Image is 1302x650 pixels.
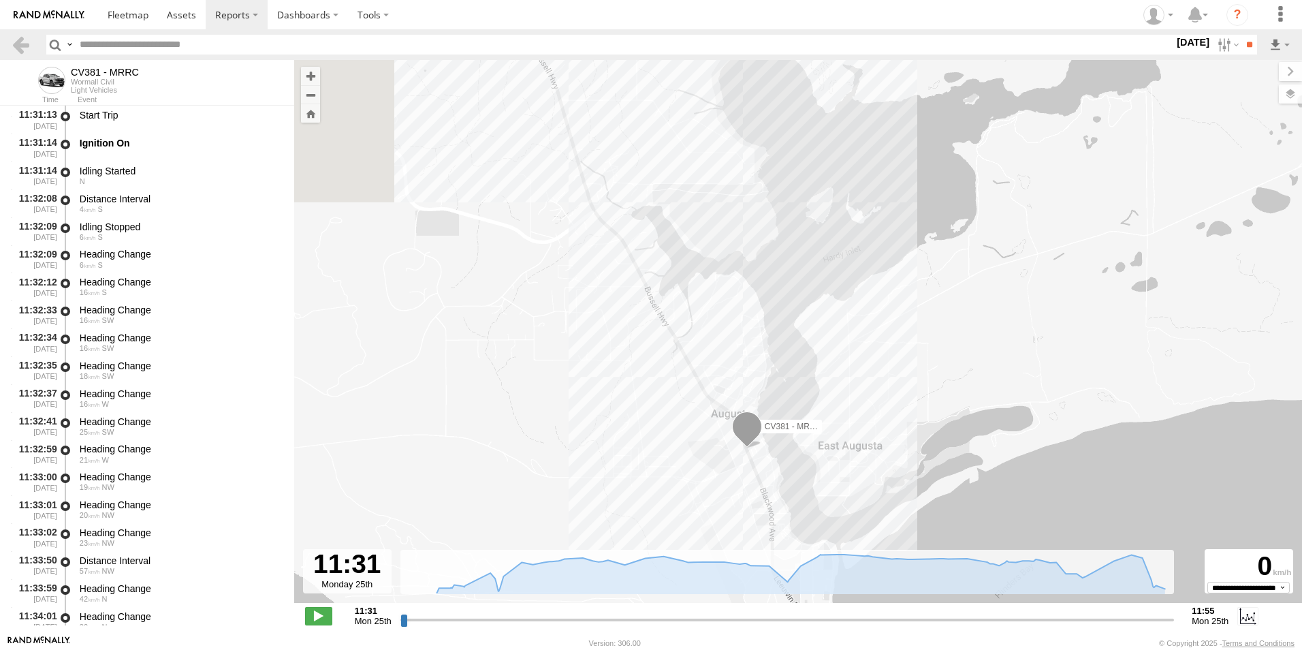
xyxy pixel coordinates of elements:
span: 16 [80,344,100,352]
div: 11:32:59 [DATE] [11,442,59,467]
span: Heading: 179 [97,261,102,269]
span: Heading: 247 [102,428,114,436]
span: Heading: 225 [102,344,114,352]
span: 16 [80,400,100,408]
div: Heading Change [80,416,281,428]
label: Search Filter Options [1212,35,1241,55]
span: Heading: 337 [102,567,114,575]
div: Version: 306.00 [589,639,641,647]
strong: 11:31 [355,606,392,616]
span: 19 [80,483,100,491]
div: CV381 - MRRC - View Asset History [71,67,139,78]
span: Heading: 204 [102,316,114,324]
span: Heading: 243 [102,372,114,380]
span: 21 [80,456,100,464]
div: Heading Change [80,332,281,344]
div: 11:32:09 [DATE] [11,219,59,244]
span: Heading: 163 [102,288,107,296]
div: Heading Change [80,360,281,372]
label: Export results as... [1268,35,1291,55]
span: Heading: 333 [102,539,114,547]
strong: 11:55 [1192,606,1228,616]
span: 25 [80,428,100,436]
span: Heading: 176 [97,205,102,213]
div: Heading Change [80,610,281,623]
span: 57 [80,567,100,575]
div: Heading Change [80,527,281,539]
div: 0 [1207,551,1291,582]
button: Zoom out [301,85,320,104]
span: 6 [80,233,96,241]
span: 20 [80,511,100,519]
div: Heading Change [80,499,281,511]
div: 11:31:13 [DATE] [11,107,59,132]
div: Time [11,97,59,104]
span: 4 [80,205,96,213]
span: 32 [80,623,100,631]
div: 11:32:12 [DATE] [11,274,59,299]
div: Heading Change [80,248,281,260]
span: Heading: 274 [102,456,109,464]
div: 11:33:00 [DATE] [11,469,59,494]
a: Terms and Conditions [1222,639,1295,647]
div: Light Vehicles [71,86,139,94]
div: Heading Change [80,388,281,400]
span: Heading: 297 [102,483,114,491]
span: 6 [80,261,96,269]
span: CV381 - MRRC [765,422,821,431]
span: 42 [80,595,100,603]
span: Mon 25th Aug 2025 [1192,616,1228,626]
div: Idling Started [80,165,281,177]
div: 11:32:41 [DATE] [11,414,59,439]
div: © Copyright 2025 - [1159,639,1295,647]
span: Heading: 179 [97,233,102,241]
div: Distance Interval [80,555,281,567]
div: Start Trip [80,109,281,121]
label: [DATE] [1174,35,1212,50]
div: 11:33:02 [DATE] [11,525,59,550]
span: Heading: 345 [102,595,108,603]
span: Heading: 2 [102,623,108,631]
div: Idling Stopped [80,221,281,233]
div: 11:33:50 [DATE] [11,553,59,578]
span: 16 [80,316,100,324]
div: 11:33:59 [DATE] [11,581,59,606]
span: 18 [80,372,100,380]
div: 11:32:09 [DATE] [11,247,59,272]
div: 11:34:01 [DATE] [11,608,59,634]
div: Heading Change [80,471,281,483]
div: Heading Change [80,276,281,288]
span: Heading: 346 [80,177,85,185]
i: ? [1226,4,1248,26]
div: 11:32:35 [DATE] [11,358,59,383]
div: Graham Broom [1139,5,1178,25]
a: Back to previous Page [11,35,31,55]
button: Zoom Home [301,104,320,123]
div: 11:32:33 [DATE] [11,302,59,327]
label: Search Query [64,35,75,55]
div: Heading Change [80,304,281,316]
div: Distance Interval [80,193,281,205]
div: 11:32:37 [DATE] [11,386,59,411]
div: 11:31:14 [DATE] [11,135,59,160]
button: Zoom in [301,67,320,85]
span: Heading: 319 [102,511,114,519]
div: 11:33:01 [DATE] [11,497,59,522]
div: Event [78,97,294,104]
span: Heading: 257 [102,400,109,408]
div: 11:32:34 [DATE] [11,330,59,355]
div: 11:32:08 [DATE] [11,191,59,216]
img: rand-logo.svg [14,10,84,20]
div: Heading Change [80,583,281,595]
div: Ignition On [80,137,281,149]
label: Play/Stop [305,607,332,625]
a: Visit our Website [7,636,70,650]
div: Wormall Civil [71,78,139,86]
span: Mon 25th Aug 2025 [355,616,392,626]
span: 16 [80,288,100,296]
div: 11:31:14 [DATE] [11,163,59,188]
div: Heading Change [80,443,281,455]
span: 23 [80,539,100,547]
